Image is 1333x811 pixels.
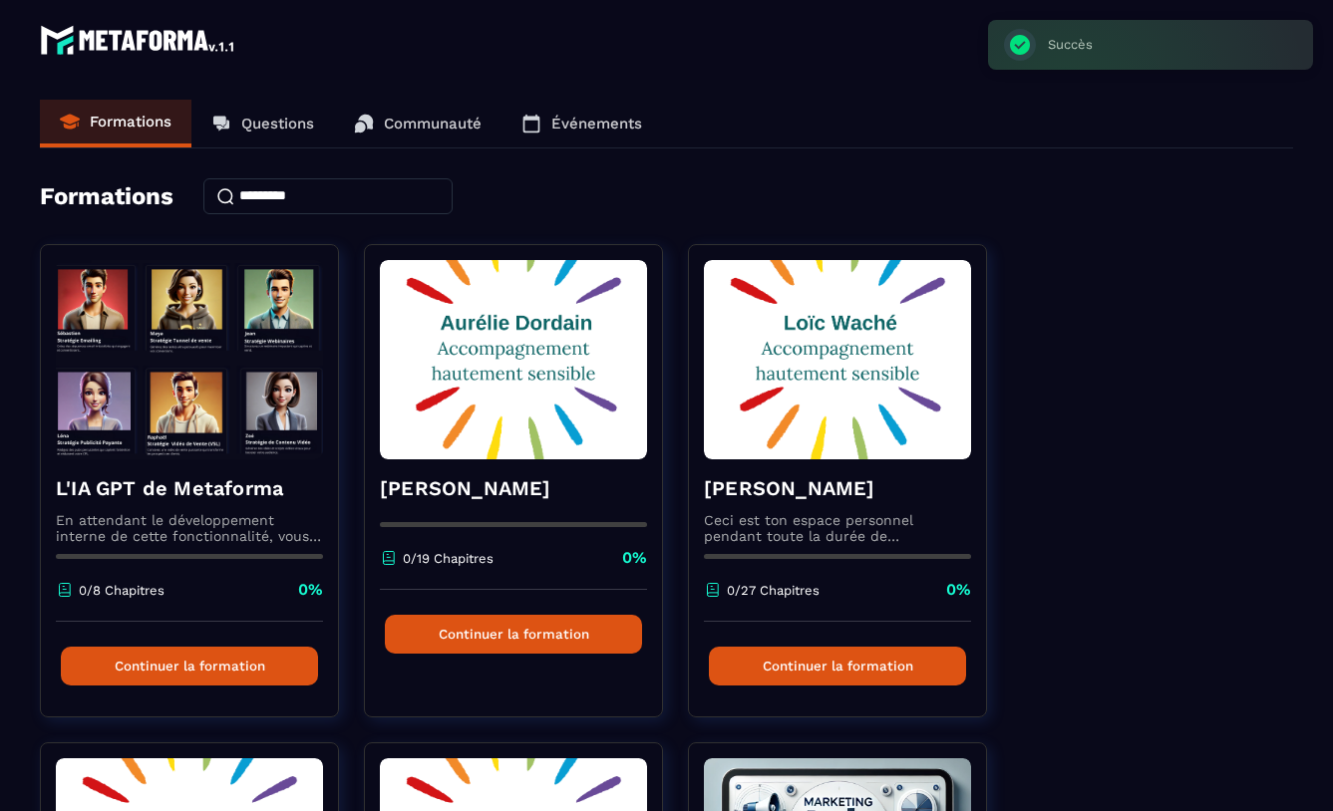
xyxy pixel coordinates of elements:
[551,115,642,133] p: Événements
[380,474,647,502] h4: [PERSON_NAME]
[403,551,494,566] p: 0/19 Chapitres
[56,512,323,544] p: En attendant le développement interne de cette fonctionnalité, vous pouvez déjà l’utiliser avec C...
[704,512,971,544] p: Ceci est ton espace personnel pendant toute la durée de l'accompagnement.
[241,115,314,133] p: Questions
[61,647,318,685] button: Continuer la formation
[40,182,173,210] h4: Formations
[727,583,820,598] p: 0/27 Chapitres
[56,474,323,502] h4: L'IA GPT de Metaforma
[380,260,647,459] img: formation-background
[298,579,323,601] p: 0%
[688,244,1012,742] a: formation-background[PERSON_NAME]Ceci est ton espace personnel pendant toute la durée de l'accomp...
[704,260,971,459] img: formation-background
[364,244,688,742] a: formation-background[PERSON_NAME]0/19 Chapitres0%Continuer la formation
[385,615,642,654] button: Continuer la formation
[501,100,662,147] a: Événements
[622,547,647,569] p: 0%
[90,113,171,131] p: Formations
[704,474,971,502] h4: [PERSON_NAME]
[191,100,334,147] a: Questions
[384,115,482,133] p: Communauté
[40,244,364,742] a: formation-backgroundL'IA GPT de MetaformaEn attendant le développement interne de cette fonctionn...
[40,20,237,60] img: logo
[709,647,966,685] button: Continuer la formation
[946,579,971,601] p: 0%
[334,100,501,147] a: Communauté
[56,260,323,459] img: formation-background
[40,100,191,147] a: Formations
[79,583,165,598] p: 0/8 Chapitres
